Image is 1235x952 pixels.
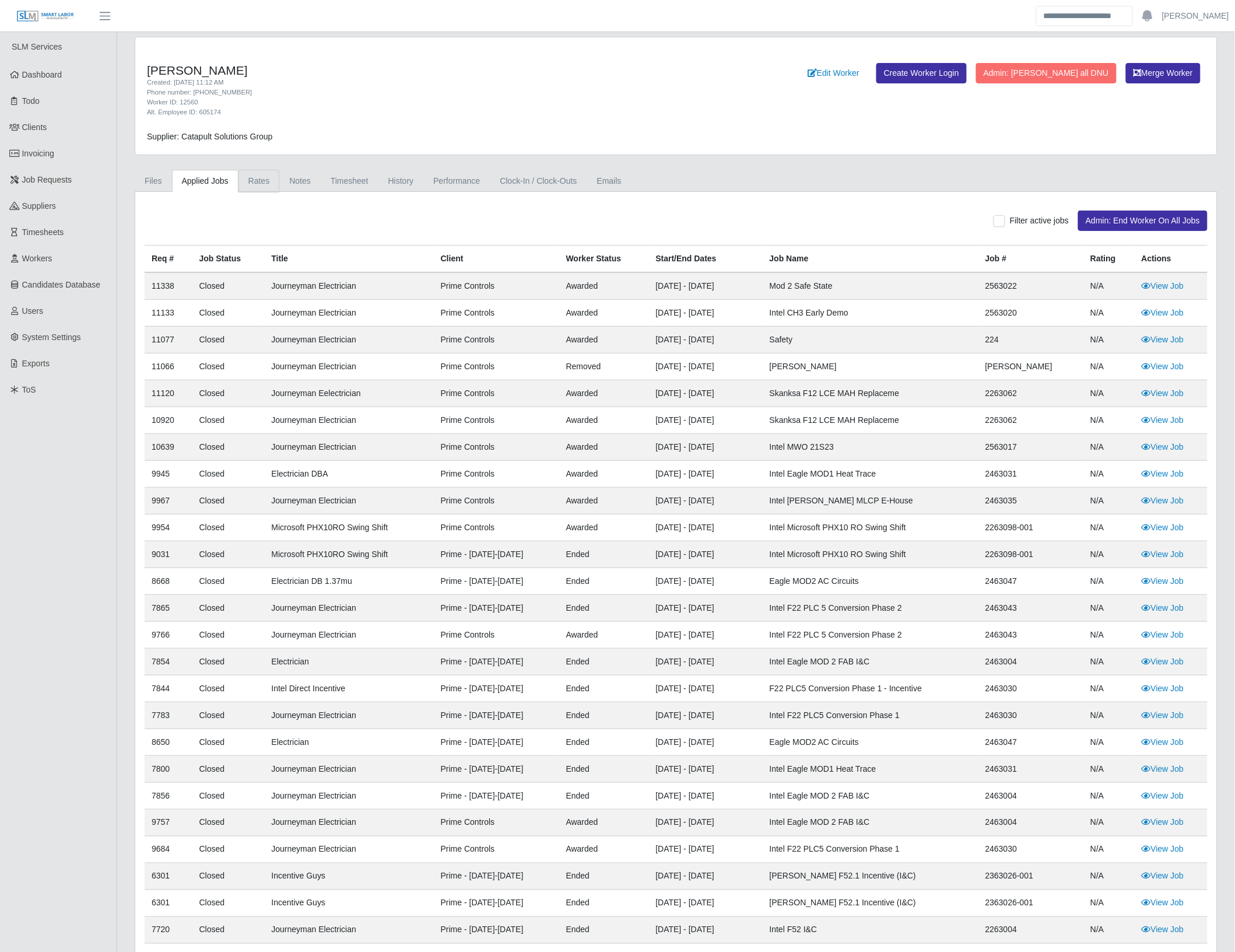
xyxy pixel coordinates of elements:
span: Supplier: Catapult Solutions Group [147,132,273,141]
td: 9757 [145,810,192,836]
td: Prime Controls [434,461,559,488]
td: 2463004 [978,649,1083,675]
td: N/A [1083,380,1135,407]
td: N/A [1083,622,1135,649]
td: [DATE] - [DATE] [649,272,763,300]
td: N/A [1083,407,1135,434]
td: Skanksa F12 LCE MAH Replaceme [763,407,978,434]
a: Rates [238,170,280,192]
td: N/A [1083,488,1135,514]
td: Prime Controls [434,836,559,863]
td: [DATE] - [DATE] [649,541,763,568]
td: 9954 [145,514,192,541]
td: Prime Controls [434,300,559,327]
a: View Job [1142,630,1184,639]
td: Eagle MOD2 AC Circuits [763,568,978,595]
td: Intel [PERSON_NAME] MLCP E-House [763,488,978,514]
td: 2263062 [978,380,1083,407]
td: Intel F22 PLC 5 Conversion Phase 2 [763,595,978,622]
th: Client [434,246,559,273]
th: Job # [978,246,1083,273]
div: Alt. Employee ID: 605174 [147,107,757,117]
td: Closed [192,729,265,756]
td: 9684 [145,836,192,863]
td: [DATE] - [DATE] [649,890,763,917]
td: Journeyman Eelectrician [264,380,433,407]
td: 8650 [145,729,192,756]
td: Closed [192,917,265,944]
td: Journeyman Electrician [264,488,433,514]
td: Intel MWO 21S23 [763,434,978,461]
td: Intel Eagle MOD 2 FAB I&C [763,649,978,675]
a: Applied Jobs [172,170,238,192]
td: N/A [1083,595,1135,622]
a: View Job [1142,362,1184,371]
td: Prime - [DATE]-[DATE] [434,675,559,702]
td: [DATE] - [DATE] [649,702,763,729]
td: N/A [1083,729,1135,756]
td: 7844 [145,675,192,702]
td: [DATE] - [DATE] [649,514,763,541]
a: Edit Worker [800,63,867,83]
td: awarded [559,488,649,514]
td: 2463030 [978,675,1083,702]
td: Closed [192,810,265,836]
a: View Job [1142,603,1184,612]
td: ended [559,783,649,810]
td: [DATE] - [DATE] [649,434,763,461]
td: Intel F52 I&C [763,917,978,944]
td: ended [559,917,649,944]
a: View Job [1142,818,1184,827]
span: System Settings [22,332,81,342]
a: View Job [1142,737,1184,747]
a: View Job [1142,549,1184,559]
a: View Job [1142,925,1184,935]
td: Journeyman Electrician [264,836,433,863]
td: [DATE] - [DATE] [649,649,763,675]
td: Prime Controls [434,272,559,300]
a: View Job [1142,442,1184,452]
a: Clock-In / Clock-Outs [490,170,587,192]
td: ended [559,702,649,729]
td: [PERSON_NAME] F52.1 Incentive (I&C) [763,863,978,890]
td: Journeyman Electrician [264,407,433,434]
td: removed [559,353,649,380]
td: Intel F22 PLC5 Conversion Phase 1 [763,836,978,863]
a: View Job [1142,657,1184,666]
td: 2463030 [978,702,1083,729]
td: Journeyman Electrician [264,783,433,810]
td: 11133 [145,300,192,327]
td: Closed [192,300,265,327]
td: [DATE] - [DATE] [649,353,763,380]
td: Prime - [DATE]-[DATE] [434,756,559,783]
td: Closed [192,461,265,488]
td: N/A [1083,890,1135,917]
td: awarded [559,434,649,461]
td: Prime - [DATE]-[DATE] [434,649,559,675]
td: ended [559,756,649,783]
a: View Job [1142,308,1184,317]
td: Journeyman Electrician [264,353,433,380]
a: [PERSON_NAME] [1162,10,1229,22]
button: Merge Worker [1126,63,1201,83]
td: Prime - [DATE]-[DATE] [434,595,559,622]
td: Electrician DBA [264,461,433,488]
td: Prime - [DATE]-[DATE] [434,568,559,595]
td: Closed [192,622,265,649]
td: [DATE] - [DATE] [649,595,763,622]
td: Incentive Guys [264,863,433,890]
a: View Job [1142,684,1184,693]
td: [PERSON_NAME] [763,353,978,380]
td: 2463031 [978,756,1083,783]
td: 2463031 [978,461,1083,488]
a: View Job [1142,523,1184,532]
td: Closed [192,407,265,434]
td: Intel Eagle MOD1 Heat Trace [763,461,978,488]
td: 2463035 [978,488,1083,514]
h4: [PERSON_NAME] [147,63,757,78]
td: Skanksa F12 LCE MAH Replaceme [763,380,978,407]
td: N/A [1083,649,1135,675]
td: [DATE] - [DATE] [649,327,763,353]
td: [DATE] - [DATE] [649,810,763,836]
td: Electrician DB 1.37mu [264,568,433,595]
